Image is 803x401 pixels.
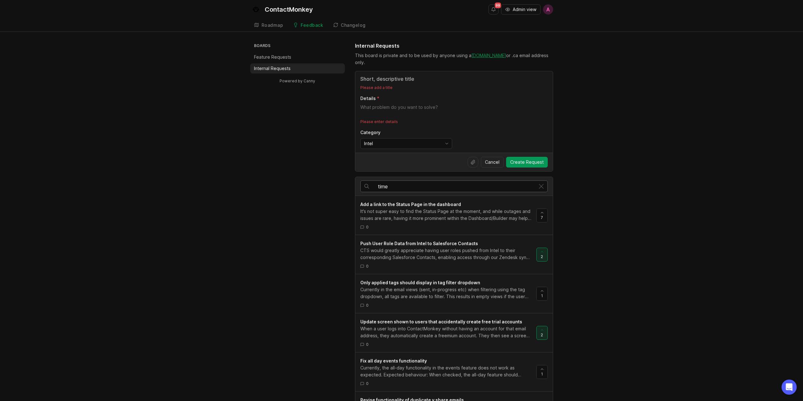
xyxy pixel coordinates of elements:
[488,4,499,15] button: Notifications
[265,6,313,13] div: ContactMonkey
[254,65,291,72] p: Internal Requests
[360,319,522,324] span: Update screen shown to users that accidentally create free trial accounts
[360,286,531,300] div: Currently in the email views (sent, in-progress etc) when filtering using the tag dropdown, all t...
[360,85,548,90] p: Please add a title
[536,209,548,222] button: 7
[360,75,548,83] input: Title
[301,23,323,27] div: Feedback
[543,4,553,15] button: A
[360,247,531,261] div: CTS would greatly appreciate having user roles pushed from Intel to their corresponding Salesforc...
[329,19,369,32] a: Changelog
[250,63,345,74] a: Internal Requests
[360,357,536,386] a: Fix all day events functionalityCurrently, the all-day functionality in the events feature does n...
[541,371,543,377] span: 1
[360,325,531,339] div: When a user logs into ContactMonkey without having an account for that email address, they automa...
[360,202,461,207] span: Add a link to the Status Page in the dashboard
[536,248,548,262] button: 2
[364,140,441,147] input: Intel
[360,279,536,308] a: Only applied tags should display in tag filter dropdownCurrently in the email views (sent, in-pro...
[541,332,543,338] span: 2
[360,280,480,285] span: Only applied tags should display in tag filter dropdown
[782,380,797,395] div: Open Intercom Messenger
[360,138,452,149] div: toggle menu
[360,129,452,136] p: Category
[360,208,531,222] div: It's not super easy to find the Status Page at the moment, and while outages and issues are rare,...
[541,293,543,298] span: 1
[471,53,506,58] a: [DOMAIN_NAME]
[360,240,536,269] a: Push User Role Data from Intel to Salesforce ContactsCTS would greatly appreciate having user rol...
[366,342,369,347] span: 0
[250,4,262,15] img: ContactMonkey logo
[541,254,543,259] span: 2
[536,287,548,301] button: 1
[250,52,345,62] a: Feature Requests
[536,365,548,379] button: 1
[355,52,553,66] div: This board is private and to be used by anyone using a or .ca email address only.
[366,303,369,308] span: 0
[485,159,499,165] span: Cancel
[360,95,376,102] p: Details
[366,381,369,386] span: 0
[442,141,452,146] svg: toggle icon
[378,183,535,190] input: Search…
[279,77,316,85] a: Powered by Canny
[546,6,550,13] span: A
[262,23,283,27] div: Roadmap
[366,224,369,230] span: 0
[366,263,369,269] span: 0
[341,23,366,27] div: Changelog
[289,19,327,32] a: Feedback
[360,358,427,363] span: Fix all day events functionality
[250,19,287,32] a: Roadmap
[541,215,543,220] span: 7
[254,54,291,60] p: Feature Requests
[360,119,548,124] p: Please enter details
[360,364,531,378] div: Currently, the all-day functionality in the events feature does not work as expected. Expected be...
[360,318,536,347] a: Update screen shown to users that accidentally create free trial accountsWhen a user logs into Co...
[495,3,501,8] span: 99
[360,201,536,230] a: Add a link to the Status Page in the dashboardIt's not super easy to find the Status Page at the ...
[253,42,345,51] h3: Boards
[513,6,536,13] span: Admin view
[355,42,399,50] h1: Internal Requests
[501,4,540,15] button: Admin view
[506,157,548,168] button: Create Request
[481,157,504,168] button: Cancel
[536,326,548,340] button: 2
[360,104,548,117] textarea: Details
[360,241,478,246] span: Push User Role Data from Intel to Salesforce Contacts
[510,159,544,165] span: Create Request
